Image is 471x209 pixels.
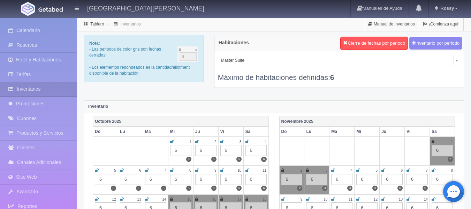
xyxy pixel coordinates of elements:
[245,174,267,185] div: 6
[211,157,216,162] label: 6
[87,3,204,12] h4: [GEOGRAPHIC_DATA][PERSON_NAME]
[399,197,403,201] small: 13
[301,197,303,201] small: 9
[263,169,266,172] small: 11
[330,73,334,81] b: 6
[170,174,191,185] div: 6
[218,127,243,137] th: Vi
[84,35,204,82] div: - Las periodos de color gris son fechas cerradas. - Los elementos redondeados es la cantidad/allo...
[381,174,403,185] div: 6
[331,174,352,185] div: 6
[281,174,303,185] div: 6
[401,169,403,172] small: 6
[177,46,198,62] img: cutoff.png
[304,127,329,137] th: Lu
[243,127,268,137] th: Sa
[170,145,191,156] div: 6
[376,169,378,172] small: 5
[219,40,249,45] h4: Habitaciones
[265,140,267,144] small: 4
[407,174,428,185] div: 6
[419,17,463,31] a: ¡Comienza aquí!
[187,197,191,201] small: 15
[451,140,453,144] small: 1
[189,140,191,144] small: 1
[38,7,63,12] img: Getabed
[356,174,378,185] div: 6
[145,174,166,185] div: 6
[263,197,266,201] small: 18
[448,157,453,162] label: 2
[193,127,218,137] th: Ju
[218,65,460,82] div: Máximo de habitaciones definidas:
[90,22,104,27] a: Tablero
[136,186,141,191] label: 6
[237,197,241,201] small: 17
[111,186,116,191] label: 6
[364,17,419,31] a: Manual de Inventarios
[93,127,118,137] th: Do
[423,186,428,191] label: 5
[195,145,216,156] div: 6
[439,6,454,11] span: Rossy
[245,145,267,156] div: 6
[324,197,327,201] small: 10
[240,140,242,144] small: 3
[405,127,430,137] th: Vi
[355,127,380,137] th: Mi
[432,174,453,185] div: 6
[220,145,242,156] div: 6
[120,22,141,27] a: Inventarios
[349,197,352,201] small: 11
[211,186,216,191] label: 6
[221,55,451,66] span: Master Suite
[95,174,116,185] div: 6
[279,117,455,127] th: Noviembre 2025
[220,174,242,185] div: 6
[214,140,216,144] small: 2
[139,169,141,172] small: 6
[322,186,327,191] label: 3
[112,197,116,201] small: 12
[236,157,242,162] label: 5
[161,186,166,191] label: 5
[426,169,428,172] small: 7
[430,127,455,137] th: Sa
[374,197,378,201] small: 12
[451,169,453,172] small: 8
[186,186,191,191] label: 5
[89,41,100,46] b: Nota:
[212,197,216,201] small: 16
[261,157,266,162] label: 6
[340,37,408,50] button: Cierre de fechas por periodo
[306,174,327,185] div: 6
[214,169,216,172] small: 9
[168,127,193,137] th: Mi
[88,104,108,109] strong: Inventario
[162,197,166,201] small: 14
[329,127,355,137] th: Ma
[120,174,141,185] div: 6
[372,186,378,191] label: 3
[380,127,405,137] th: Ju
[424,197,428,201] small: 14
[432,145,453,156] div: 6
[164,169,166,172] small: 7
[114,169,116,172] small: 5
[347,186,352,191] label: 3
[137,197,141,201] small: 13
[195,174,216,185] div: 6
[297,186,302,191] label: 2
[397,186,403,191] label: 6
[143,127,168,137] th: Ma
[93,117,269,127] th: Octubre 2025
[301,169,303,172] small: 2
[21,2,35,16] img: Getabed
[218,55,460,65] a: Master Suite
[186,157,191,162] label: 6
[261,186,266,191] label: 6
[237,169,241,172] small: 10
[279,127,304,137] th: Do
[351,169,353,172] small: 4
[326,169,328,172] small: 3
